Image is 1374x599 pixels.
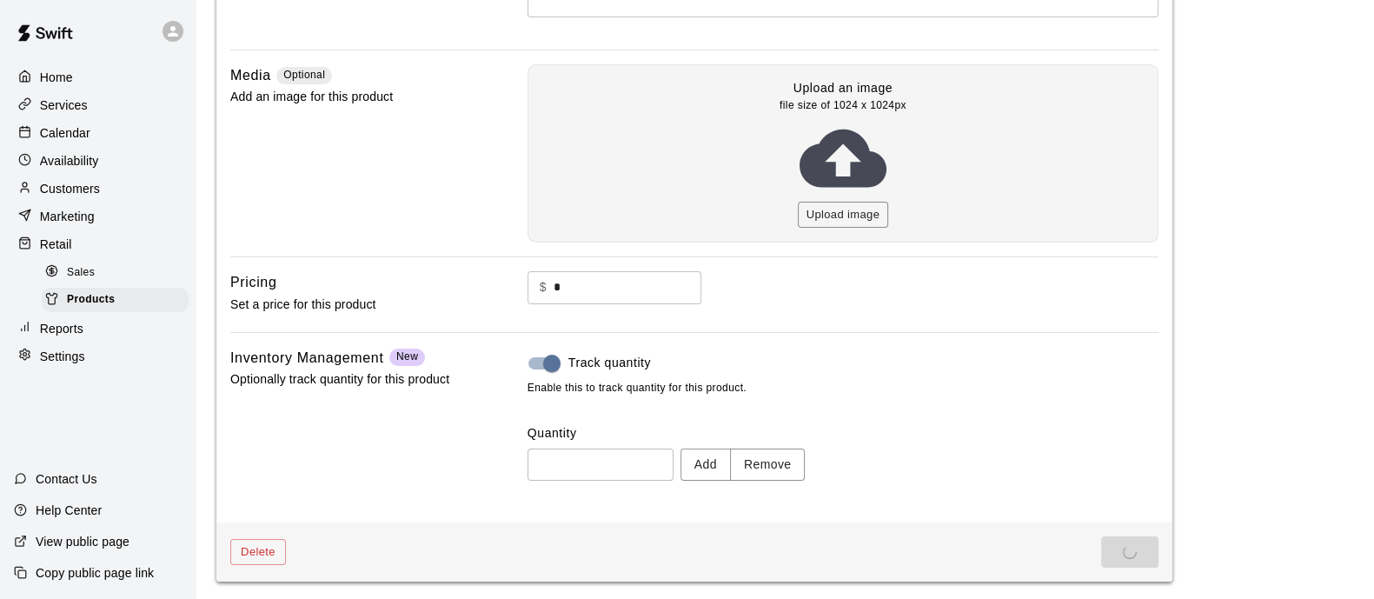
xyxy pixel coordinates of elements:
p: Customers [40,180,100,197]
span: New [396,350,418,363]
span: Enable this to track quantity for this product. [528,380,1158,397]
span: Track quantity [568,354,651,372]
span: file size of 1024 x 1024px [780,97,906,115]
a: Availability [14,148,182,174]
a: Services [14,92,182,118]
p: Calendar [40,124,90,142]
button: Remove [730,449,806,481]
button: Upload image [798,202,889,229]
p: Help Center [36,502,102,519]
button: Delete [230,539,286,566]
p: Add an image for this product [230,86,472,108]
a: Customers [14,176,182,202]
button: Add [680,449,731,481]
p: Retail [40,236,72,253]
p: View public page [36,533,129,550]
h6: Pricing [230,271,276,294]
h6: Media [230,64,271,87]
h6: Inventory Management [230,347,383,369]
a: Calendar [14,120,182,146]
p: Marketing [40,208,95,225]
a: Retail [14,231,182,257]
p: Services [40,97,88,114]
div: Sales [42,261,189,285]
div: Products [42,288,189,312]
a: Settings [14,343,182,369]
p: Reports [40,320,83,337]
p: Set a price for this product [230,294,472,316]
p: Optionally track quantity for this product [230,369,472,390]
a: Sales [42,259,196,286]
a: Marketing [14,203,182,230]
p: Home [40,69,73,86]
p: $ [540,278,547,296]
p: Upload an image [793,79,893,97]
p: Copy public page link [36,564,154,582]
span: Sales [67,264,95,282]
span: Optional [283,69,325,81]
a: Home [14,64,182,90]
p: Contact Us [36,470,97,488]
span: Products [67,291,115,309]
a: Products [42,286,196,313]
p: Settings [40,348,85,365]
label: Quantity [528,424,1158,442]
a: Reports [14,316,182,342]
p: Availability [40,152,99,170]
